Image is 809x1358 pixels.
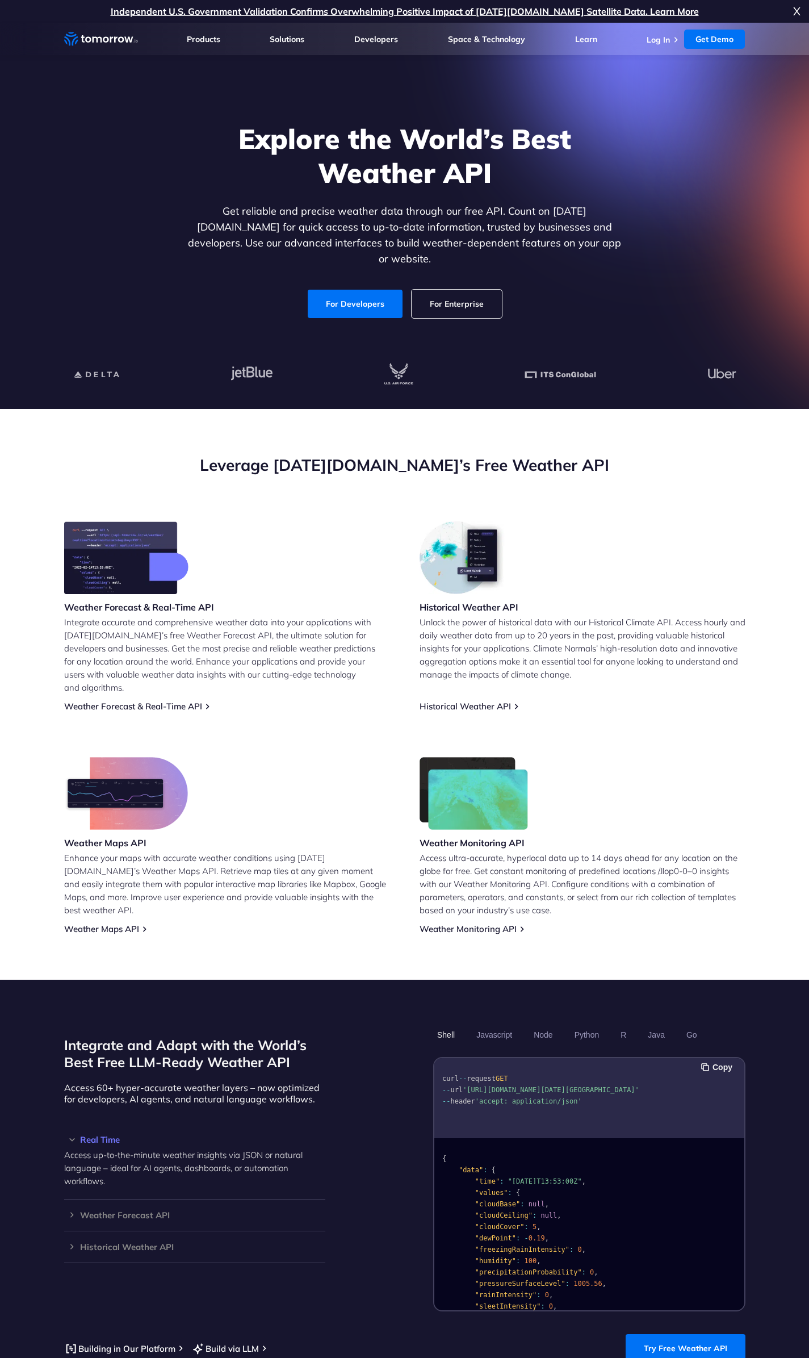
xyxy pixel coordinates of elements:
[64,601,214,613] h3: Weather Forecast & Real-Time API
[508,1177,581,1185] span: "[DATE]T13:53:00Z"
[524,1223,528,1231] span: :
[475,1302,540,1310] span: "sleetIntensity"
[684,30,745,49] a: Get Demo
[475,1291,536,1299] span: "rainIntensity"
[64,1243,325,1251] h3: Historical Weather API
[536,1291,540,1299] span: :
[64,1135,325,1144] h3: Real Time
[594,1268,598,1276] span: ,
[420,601,518,613] h3: Historical Weather API
[475,1189,508,1197] span: "values"
[590,1268,594,1276] span: 0
[458,1166,483,1174] span: "data"
[270,34,304,44] a: Solutions
[448,34,525,44] a: Space & Technology
[64,616,390,694] p: Integrate accurate and comprehensive weather data into your applications with [DATE][DOMAIN_NAME]...
[581,1268,585,1276] span: :
[520,1200,524,1208] span: :
[528,1200,544,1208] span: null
[475,1257,515,1265] span: "humidity"
[64,1148,325,1188] p: Access up-to-the-minute weather insights via JSON or natural language – ideal for AI agents, dash...
[617,1025,630,1044] button: R
[516,1257,520,1265] span: :
[64,924,139,934] a: Weather Maps API
[532,1223,536,1231] span: 5
[565,1280,569,1288] span: :
[544,1291,548,1299] span: 0
[64,454,745,476] h2: Leverage [DATE][DOMAIN_NAME]’s Free Weather API
[491,1166,495,1174] span: {
[433,1025,459,1044] button: Shell
[516,1189,520,1197] span: {
[570,1025,603,1044] button: Python
[573,1280,602,1288] span: 1005.56
[442,1097,450,1105] span: --
[420,924,517,934] a: Weather Monitoring API
[495,1075,508,1083] span: GET
[577,1246,581,1253] span: 0
[581,1246,585,1253] span: ,
[420,616,745,681] p: Unlock the power of historical data with our Historical Climate API. Access hourly and daily weat...
[420,701,511,712] a: Historical Weather API
[540,1211,557,1219] span: null
[308,290,403,318] a: For Developers
[450,1097,475,1105] span: header
[516,1234,520,1242] span: :
[191,1342,259,1356] a: Build via LLM
[548,1291,552,1299] span: ,
[64,31,138,48] a: Home link
[64,701,202,712] a: Weather Forecast & Real-Time API
[548,1302,552,1310] span: 0
[186,122,624,190] h1: Explore the World’s Best Weather API
[111,6,699,17] a: Independent U.S. Government Validation Confirms Overwhelming Positive Impact of [DATE][DOMAIN_NAM...
[647,35,670,45] a: Log In
[472,1025,516,1044] button: Javascript
[569,1246,573,1253] span: :
[524,1234,528,1242] span: -
[536,1257,540,1265] span: ,
[508,1189,512,1197] span: :
[420,837,529,849] h3: Weather Monitoring API
[475,1177,499,1185] span: "time"
[467,1075,496,1083] span: request
[544,1200,548,1208] span: ,
[530,1025,556,1044] button: Node
[701,1061,736,1073] button: Copy
[354,34,398,44] a: Developers
[187,34,220,44] a: Products
[64,851,390,917] p: Enhance your maps with accurate weather conditions using [DATE][DOMAIN_NAME]’s Weather Maps API. ...
[553,1302,557,1310] span: ,
[475,1234,515,1242] span: "dewPoint"
[644,1025,669,1044] button: Java
[475,1268,581,1276] span: "precipitationProbability"
[475,1097,581,1105] span: 'accept: application/json'
[581,1177,585,1185] span: ,
[540,1302,544,1310] span: :
[442,1075,459,1083] span: curl
[475,1200,519,1208] span: "cloudBase"
[532,1211,536,1219] span: :
[682,1025,701,1044] button: Go
[64,1082,325,1105] p: Access 60+ hyper-accurate weather layers – now optimized for developers, AI agents, and natural l...
[420,851,745,917] p: Access ultra-accurate, hyperlocal data up to 14 days ahead for any location on the globe for free...
[483,1166,487,1174] span: :
[575,34,597,44] a: Learn
[536,1223,540,1231] span: ,
[442,1155,446,1163] span: {
[602,1280,606,1288] span: ,
[475,1223,524,1231] span: "cloudCover"
[186,203,624,267] p: Get reliable and precise weather data through our free API. Count on [DATE][DOMAIN_NAME] for quic...
[64,1037,325,1071] h2: Integrate and Adapt with the World’s Best Free LLM-Ready Weather API
[450,1086,463,1094] span: url
[412,290,502,318] a: For Enterprise
[528,1234,544,1242] span: 0.19
[500,1177,504,1185] span: :
[475,1280,565,1288] span: "pressureSurfaceLevel"
[442,1086,450,1094] span: --
[524,1257,536,1265] span: 100
[475,1211,532,1219] span: "cloudCeiling"
[64,1342,175,1356] a: Building in Our Platform
[463,1086,639,1094] span: '[URL][DOMAIN_NAME][DATE][GEOGRAPHIC_DATA]'
[557,1211,561,1219] span: ,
